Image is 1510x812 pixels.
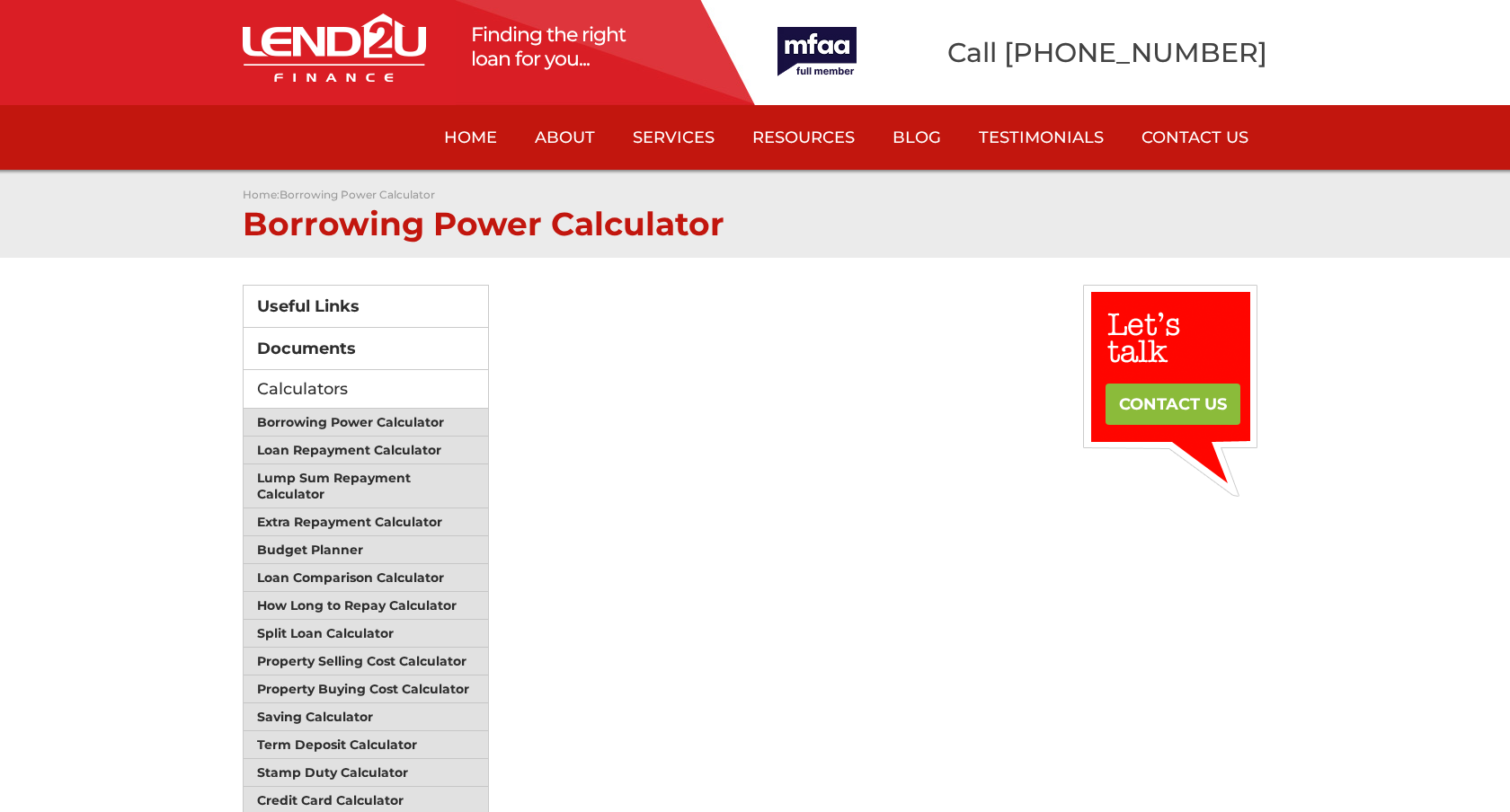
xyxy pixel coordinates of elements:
a: Term Deposit Calculator [244,731,488,759]
a: Services [614,105,733,170]
a: Contact Us [1123,105,1267,170]
a: Documents [244,328,488,369]
a: Borrowing Power Calculator [244,409,488,437]
a: Blog [874,105,960,170]
div: Calculators [243,370,489,409]
a: Stamp Duty Calculator [244,759,488,787]
a: About [516,105,614,170]
a: Split Loan Calculator [244,620,488,648]
a: Borrowing Power Calculator [280,188,435,201]
a: Budget Planner [244,536,488,564]
a: Resources [733,105,874,170]
a: Loan Repayment Calculator [244,437,488,464]
a: Home [425,105,516,170]
a: How Long to Repay Calculator [244,592,488,620]
h1: Borrowing Power Calculator [243,201,1267,240]
p: : [243,188,1267,201]
a: Property Buying Cost Calculator [244,675,488,703]
a: Loan Comparison Calculator [244,564,488,592]
a: Home [243,188,277,201]
a: Useful Links [244,286,488,328]
a: Lump Sum Repayment Calculator [244,464,488,508]
a: Property Selling Cost Calculator [244,648,488,675]
a: Saving Calculator [244,703,488,731]
a: Extra Repayment Calculator [244,508,488,536]
img: text3.gif [1083,285,1257,497]
a: CONTACT US [1106,384,1240,425]
a: Testimonials [960,105,1123,170]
